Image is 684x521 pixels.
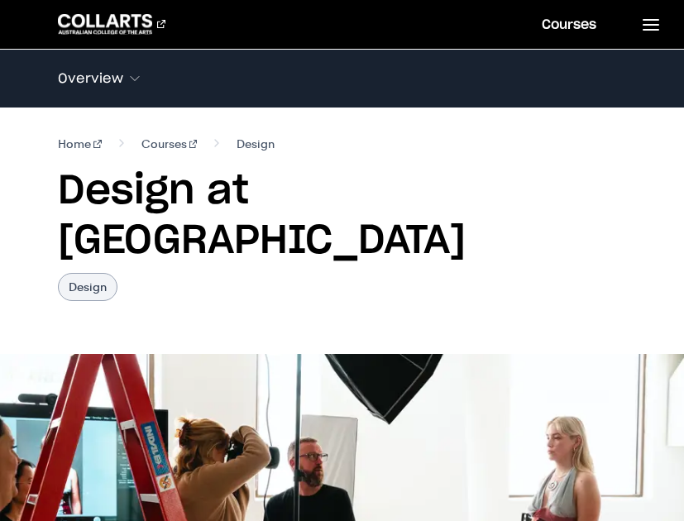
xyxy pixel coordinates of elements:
a: Courses [141,134,198,154]
a: Home [58,134,102,154]
span: Design [237,134,275,154]
div: Go to homepage [58,14,165,34]
span: Overview [58,71,123,86]
h1: Design at [GEOGRAPHIC_DATA] [58,167,625,266]
p: Design [58,273,117,301]
button: Overview [58,61,625,96]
